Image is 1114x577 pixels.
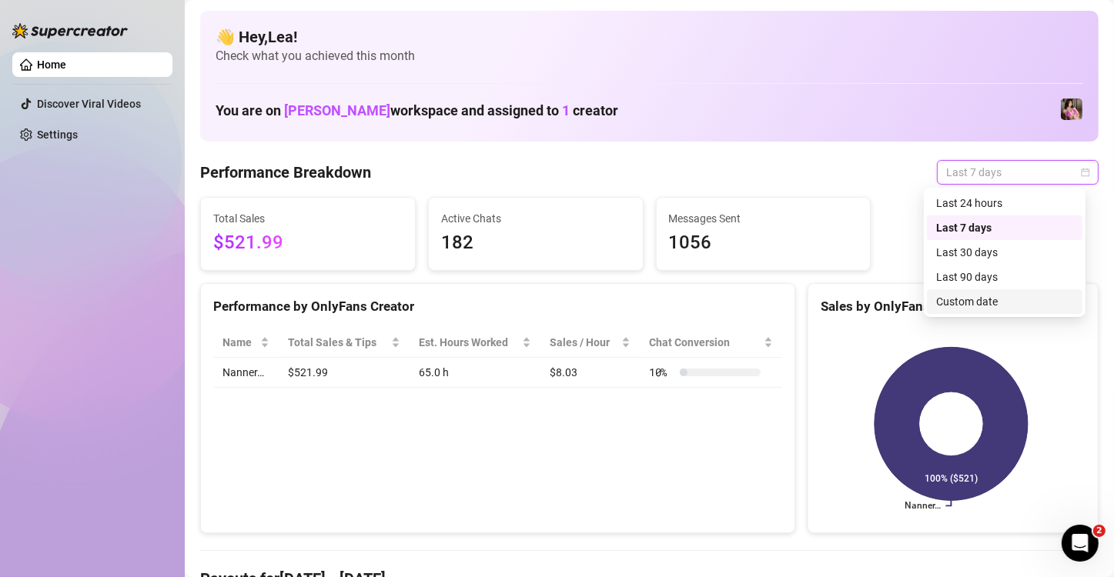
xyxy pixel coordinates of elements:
[649,364,674,381] span: 10 %
[927,265,1082,289] div: Last 90 days
[936,219,1073,236] div: Last 7 days
[936,268,1073,285] div: Last 90 days
[216,26,1083,48] h4: 👋 Hey, Lea !
[649,334,761,351] span: Chat Conversion
[200,162,371,183] h4: Performance Breakdown
[216,48,1083,65] span: Check what you achieved this month
[927,289,1082,314] div: Custom date
[284,102,390,118] span: [PERSON_NAME]
[936,244,1073,261] div: Last 30 days
[669,228,858,258] span: 1056
[1061,98,1082,120] img: Nanner
[1062,525,1099,562] iframe: Intercom live chat
[288,334,387,351] span: Total Sales & Tips
[419,334,519,351] div: Est. Hours Worked
[222,334,257,351] span: Name
[936,195,1073,212] div: Last 24 hours
[540,358,640,388] td: $8.03
[213,358,279,388] td: Nanner…
[821,296,1086,317] div: Sales by OnlyFans Creator
[279,358,409,388] td: $521.99
[1081,168,1090,177] span: calendar
[1093,525,1106,537] span: 2
[213,228,403,258] span: $521.99
[562,102,570,118] span: 1
[927,240,1082,265] div: Last 30 days
[540,328,640,358] th: Sales / Hour
[410,358,540,388] td: 65.0 h
[37,128,78,141] a: Settings
[216,102,618,119] h1: You are on workspace and assigned to creator
[441,210,631,227] span: Active Chats
[905,501,941,512] text: Nanner…
[946,161,1089,184] span: Last 7 days
[213,328,279,358] th: Name
[279,328,409,358] th: Total Sales & Tips
[441,228,631,258] span: 182
[213,296,782,317] div: Performance by OnlyFans Creator
[669,210,858,227] span: Messages Sent
[12,23,128,38] img: logo-BBDzfeDw.svg
[37,58,66,71] a: Home
[640,328,782,358] th: Chat Conversion
[927,215,1082,240] div: Last 7 days
[213,210,403,227] span: Total Sales
[37,98,141,110] a: Discover Viral Videos
[927,191,1082,215] div: Last 24 hours
[936,293,1073,310] div: Custom date
[550,334,618,351] span: Sales / Hour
